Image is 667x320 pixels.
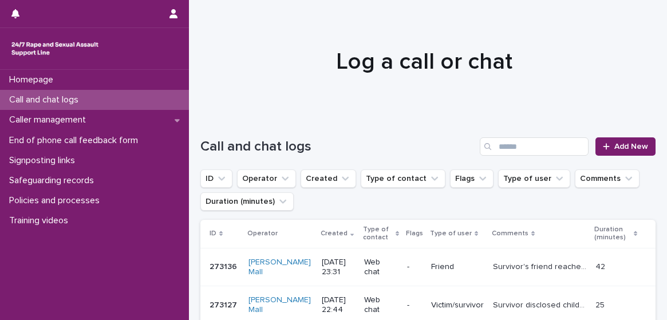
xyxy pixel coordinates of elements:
[237,169,296,188] button: Operator
[575,169,640,188] button: Comments
[200,248,656,286] tr: 273136273136 [PERSON_NAME] Mall [DATE] 23:31Web chat-FriendSurvivor's friend reached out on behal...
[9,37,101,60] img: rhQMoQhaT3yELyF149Cw
[5,215,77,226] p: Training videos
[200,139,475,155] h1: Call and chat logs
[210,260,239,272] p: 273136
[614,143,648,151] span: Add New
[594,223,630,244] p: Duration (minutes)
[321,227,348,240] p: Created
[200,48,648,76] h1: Log a call or chat
[5,74,62,85] p: Homepage
[406,227,423,240] p: Flags
[5,135,147,146] p: End of phone call feedback form
[595,298,607,310] p: 25
[595,260,607,272] p: 42
[431,301,484,310] p: Victim/survivor
[493,298,589,310] p: Survivor disclosed childhood sexual abuse from her father, she shared her feelings around this.
[210,227,216,240] p: ID
[322,258,356,277] p: [DATE] 23:31
[247,227,278,240] p: Operator
[498,169,570,188] button: Type of user
[322,295,356,315] p: [DATE] 22:44
[363,223,393,244] p: Type of contact
[480,137,589,156] input: Search
[210,298,239,310] p: 273127
[407,262,422,272] p: -
[5,195,109,206] p: Policies and processes
[200,169,232,188] button: ID
[5,94,88,105] p: Call and chat logs
[5,114,95,125] p: Caller management
[430,227,472,240] p: Type of user
[364,295,398,315] p: Web chat
[493,260,589,272] p: Survivor's friend reached out on behalf of her to enquire about what services are available from ...
[450,169,494,188] button: Flags
[248,295,313,315] a: [PERSON_NAME] Mall
[407,301,422,310] p: -
[301,169,356,188] button: Created
[364,258,398,277] p: Web chat
[492,227,528,240] p: Comments
[200,192,294,211] button: Duration (minutes)
[248,258,313,277] a: [PERSON_NAME] Mall
[595,137,656,156] a: Add New
[361,169,445,188] button: Type of contact
[431,262,484,272] p: Friend
[5,175,103,186] p: Safeguarding records
[5,155,84,166] p: Signposting links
